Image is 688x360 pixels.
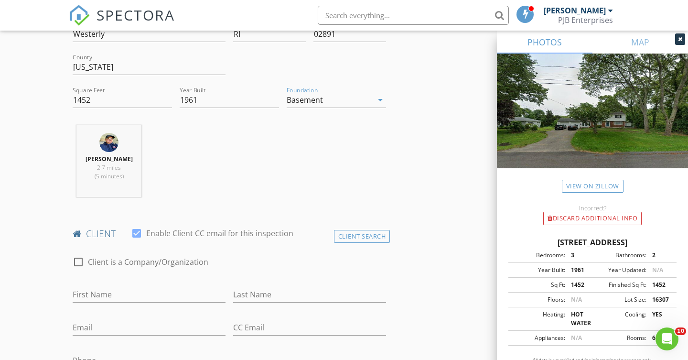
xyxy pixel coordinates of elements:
[565,251,592,260] div: 3
[318,6,509,25] input: Search everything...
[511,251,565,260] div: Bedrooms:
[562,180,623,193] a: View on Zillow
[511,310,565,327] div: Heating:
[646,310,674,327] div: YES
[511,334,565,342] div: Appliances:
[592,251,646,260] div: Bathrooms:
[287,96,323,104] div: Basement
[565,281,592,289] div: 1452
[592,31,688,54] a: MAP
[511,281,565,289] div: Sq Ft:
[656,327,678,350] iframe: Intercom live chat
[544,6,606,15] div: [PERSON_NAME]
[646,334,674,342] div: 6
[646,281,674,289] div: 1452
[646,295,674,304] div: 16307
[146,229,293,238] label: Enable Client CC email for this inspection
[73,228,386,240] h4: client
[511,295,565,304] div: Floors:
[497,204,688,212] div: Incorrect?
[508,237,677,248] div: [STREET_ADDRESS]
[592,310,646,327] div: Cooling:
[646,251,674,260] div: 2
[95,172,124,180] span: (5 minutes)
[571,295,582,304] span: N/A
[592,334,646,342] div: Rooms:
[99,133,118,152] img: img_5355.jpeg
[592,266,646,274] div: Year Updated:
[86,155,133,163] strong: [PERSON_NAME]
[511,266,565,274] div: Year Built:
[497,54,688,191] img: streetview
[88,257,208,267] label: Client is a Company/Organization
[97,164,121,172] span: 2.7 miles
[592,281,646,289] div: Finished Sq Ft:
[652,266,663,274] span: N/A
[69,5,90,26] img: The Best Home Inspection Software - Spectora
[69,13,175,33] a: SPECTORA
[565,266,592,274] div: 1961
[543,212,642,225] div: Discard Additional info
[592,295,646,304] div: Lot Size:
[571,334,582,342] span: N/A
[497,31,592,54] a: PHOTOS
[334,230,390,243] div: Client Search
[675,327,686,335] span: 10
[565,310,592,327] div: HOT WATER
[558,15,613,25] div: PJB Enterprises
[375,94,386,106] i: arrow_drop_down
[97,5,175,25] span: SPECTORA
